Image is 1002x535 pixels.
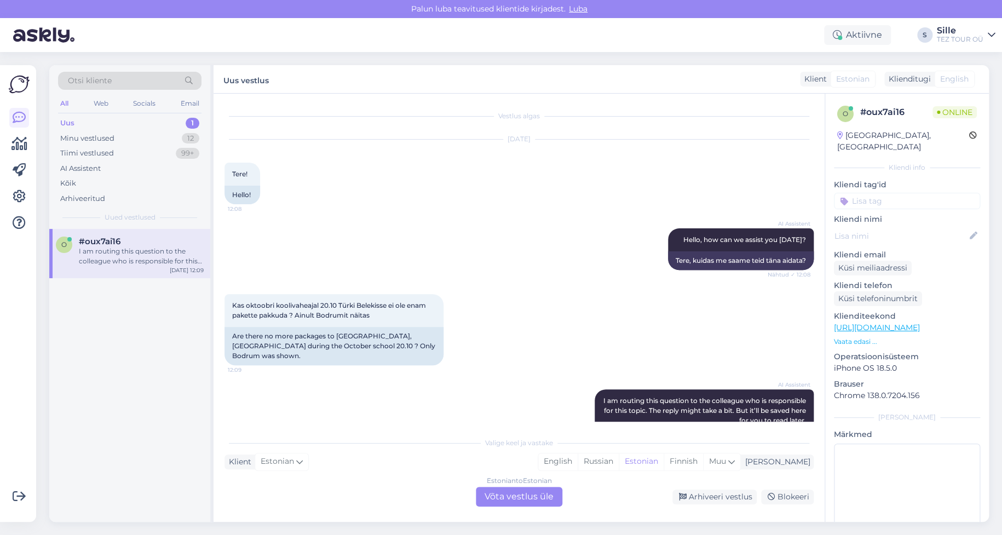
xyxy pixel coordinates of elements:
[937,26,995,44] a: SilleTEZ TOUR OÜ
[741,456,810,468] div: [PERSON_NAME]
[860,106,932,119] div: # oux7ai16
[834,390,980,401] p: Chrome 138.0.7204.156
[566,4,591,14] span: Luba
[68,75,112,87] span: Otsi kliente
[60,163,101,174] div: AI Assistent
[834,323,920,332] a: [URL][DOMAIN_NAME]
[228,205,269,213] span: 12:08
[834,214,980,225] p: Kliendi nimi
[834,337,980,347] p: Vaata edasi ...
[824,25,891,45] div: Aktiivne
[487,476,552,486] div: Estonian to Estonian
[836,73,869,85] span: Estonian
[60,193,105,204] div: Arhiveeritud
[940,73,969,85] span: English
[224,327,444,365] div: Are there no more packages to [GEOGRAPHIC_DATA], [GEOGRAPHIC_DATA] during the October school 20.1...
[91,96,111,111] div: Web
[932,106,977,118] span: Online
[603,396,808,424] span: I am routing this question to the colleague who is responsible for this topic. The reply might ta...
[769,381,810,389] span: AI Assistent
[761,490,814,504] div: Blokeeri
[578,453,619,470] div: Russian
[58,96,71,111] div: All
[672,490,757,504] div: Arhiveeri vestlus
[834,230,968,242] input: Lisa nimi
[937,26,983,35] div: Sille
[224,438,814,448] div: Valige keel ja vastake
[223,72,269,87] label: Uus vestlus
[837,130,969,153] div: [GEOGRAPHIC_DATA], [GEOGRAPHIC_DATA]
[834,378,980,390] p: Brauser
[538,453,578,470] div: English
[178,96,201,111] div: Email
[60,148,114,159] div: Tiimi vestlused
[683,235,806,244] span: Hello, how can we assist you [DATE]?
[60,133,114,144] div: Minu vestlused
[769,220,810,228] span: AI Assistent
[834,351,980,363] p: Operatsioonisüsteem
[937,35,983,44] div: TEZ TOUR OÜ
[834,363,980,374] p: iPhone OS 18.5.0
[917,27,932,43] div: S
[61,240,67,249] span: o
[668,251,814,270] div: Tere, kuidas me saame teid täna aidata?
[261,456,294,468] span: Estonian
[834,280,980,291] p: Kliendi telefon
[79,237,120,246] span: #oux7ai16
[131,96,158,111] div: Socials
[768,271,810,279] span: Nähtud ✓ 12:08
[224,111,814,121] div: Vestlus algas
[186,118,199,129] div: 1
[224,456,251,468] div: Klient
[843,110,848,118] span: o
[619,453,664,470] div: Estonian
[79,246,204,266] div: I am routing this question to the colleague who is responsible for this topic. The reply might ta...
[476,487,562,507] div: Võta vestlus üle
[232,170,247,178] span: Tere!
[834,179,980,191] p: Kliendi tag'id
[228,366,269,374] span: 12:09
[834,163,980,172] div: Kliendi info
[834,412,980,422] div: [PERSON_NAME]
[105,212,156,222] span: Uued vestlused
[800,73,827,85] div: Klient
[664,453,703,470] div: Finnish
[834,429,980,440] p: Märkmed
[834,310,980,322] p: Klienditeekond
[884,73,931,85] div: Klienditugi
[232,301,428,319] span: Kas oktoobri koolivaheajal 20.10 Türki Belekisse ei ole enam pakette pakkuda ? Ainult Bodrumit nä...
[834,249,980,261] p: Kliendi email
[834,291,922,306] div: Küsi telefoninumbrit
[60,178,76,189] div: Kõik
[224,186,260,204] div: Hello!
[834,261,912,275] div: Küsi meiliaadressi
[709,456,726,466] span: Muu
[170,266,204,274] div: [DATE] 12:09
[9,74,30,95] img: Askly Logo
[176,148,199,159] div: 99+
[224,134,814,144] div: [DATE]
[834,193,980,209] input: Lisa tag
[60,118,74,129] div: Uus
[182,133,199,144] div: 12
